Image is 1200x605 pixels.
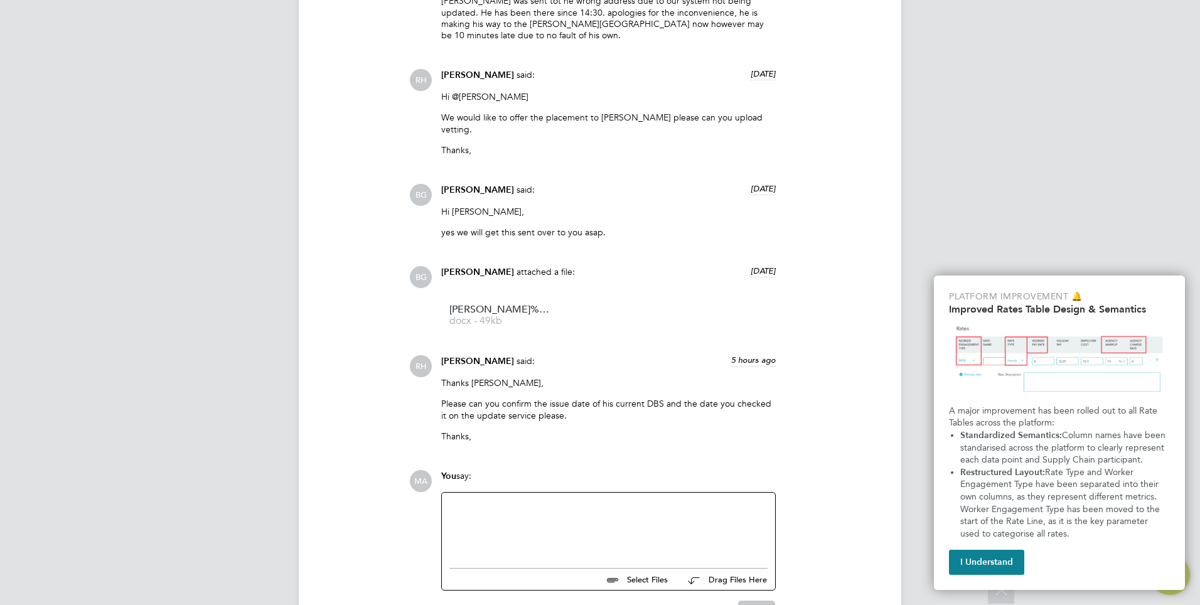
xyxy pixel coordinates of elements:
button: Drag Files Here [678,567,768,593]
h2: Improved Rates Table Design & Semantics [949,303,1170,315]
p: Thanks, [441,144,776,156]
span: [DATE] [751,265,776,276]
p: yes we will get this sent over to you asap. [441,227,776,238]
p: Hi @[PERSON_NAME] [441,91,776,102]
span: Column names have been standarised across the platform to clearly represent each data point and S... [960,430,1168,465]
span: BG [410,184,432,206]
button: I Understand [949,550,1024,575]
span: attached a file: [517,266,575,277]
span: [PERSON_NAME] [441,70,514,80]
p: A major improvement has been rolled out to all Rate Tables across the platform: [949,405,1170,429]
span: [PERSON_NAME]%20-%20vetting%20form [449,305,550,314]
p: Thanks [PERSON_NAME], [441,377,776,388]
span: said: [517,69,535,80]
span: RH [410,69,432,91]
p: Platform Improvement 🔔 [949,291,1170,303]
p: Hi [PERSON_NAME], [441,206,776,217]
span: said: [517,184,535,195]
p: Thanks, [441,431,776,442]
p: Please can you confirm the issue date of his current DBS and the date you checked it on the updat... [441,398,776,420]
div: Improved Rate Table Semantics [934,276,1185,590]
p: We would like to offer the placement to [PERSON_NAME] please can you upload vetting. [441,112,776,134]
strong: Restructured Layout: [960,467,1045,478]
span: [DATE] [751,183,776,194]
span: You [441,471,456,481]
span: [DATE] [751,68,776,79]
span: said: [517,355,535,367]
strong: Standardized Semantics: [960,430,1062,441]
span: [PERSON_NAME] [441,267,514,277]
span: [PERSON_NAME] [441,185,514,195]
span: Rate Type and Worker Engagement Type have been separated into their own columns, as they represen... [960,467,1162,539]
span: MA [410,470,432,492]
span: BG [410,266,432,288]
span: [PERSON_NAME] [441,356,514,367]
span: RH [410,355,432,377]
span: docx - 49kb [449,316,550,326]
span: 5 hours ago [731,355,776,365]
img: Updated Rates Table Design & Semantics [949,320,1170,400]
div: say: [441,470,776,492]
